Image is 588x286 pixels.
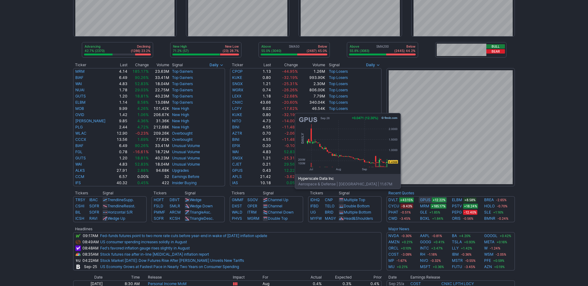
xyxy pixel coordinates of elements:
[85,49,105,53] p: 42.7% (2370)
[133,149,149,154] span: -16.61%
[223,49,239,53] p: (23) 28.7%
[172,119,189,123] a: New High
[420,245,429,251] a: INTC
[172,81,193,86] a: Top Gainers
[420,209,427,215] a: GLE
[282,75,298,80] span: -32.19%
[154,204,163,208] a: FSLD
[389,281,404,286] a: Sep 25/a
[298,99,325,106] td: 340.04K
[114,161,128,167] td: 4.83
[325,197,333,202] a: CNP
[484,203,495,209] a: HOLO
[282,100,298,105] span: -20.60%
[261,44,281,49] p: Above
[344,210,371,214] a: Multiple Bottom
[452,245,459,251] a: LLY
[284,149,298,154] span: 52.83%
[247,210,257,214] a: ITRM
[137,168,149,173] span: 2.88%
[484,245,488,251] a: W
[85,44,105,49] p: Advancing
[73,62,114,68] th: Ticker
[350,44,369,49] p: Above
[170,204,180,208] a: SMLR
[89,216,97,221] a: RAVI
[172,156,200,160] a: Unusual Volume
[75,216,84,221] a: ICSH
[75,69,85,74] a: MRM
[149,155,170,161] td: 40.23M
[232,125,239,129] a: BINI
[484,233,497,239] a: GOOGL
[75,94,86,98] a: GUTS
[114,118,128,124] td: 9.85
[329,106,348,111] a: Top Losers
[89,204,99,208] a: SOFR
[261,49,281,53] p: 55.0% (3040)
[100,246,190,250] a: Fed's favored inflation gauge rises slightly in August
[252,130,271,136] td: 0.70
[252,143,271,149] td: 0.20
[452,251,459,258] a: IBM
[137,119,149,123] span: 4.36%
[388,227,409,231] b: Major News
[149,106,170,112] td: 101.42K
[223,44,239,49] p: New Low
[268,210,294,214] a: Channel Down
[298,62,325,68] th: Volume
[114,112,128,118] td: 1.42
[75,197,85,202] a: TRSY
[298,81,325,87] td: 2.30M
[252,75,271,81] td: 0.80
[232,106,242,111] a: LCFY
[149,161,170,167] td: 18.04M
[310,204,319,208] a: IFBD
[484,264,492,270] a: AZN
[172,106,189,111] a: New High
[420,203,429,209] a: MRM
[284,162,298,167] span: 29.56%
[232,204,242,208] a: DXST
[420,233,430,239] a: AAPL
[298,112,325,118] td: 993.90K
[190,197,201,202] a: Wedge
[75,137,86,142] a: CCCX
[172,149,200,154] a: Unusual Volume
[252,136,271,143] td: 4.55
[114,68,128,75] td: 4.14
[388,239,400,245] a: AMZN
[172,162,200,167] a: Unusual Volume
[329,88,348,92] a: Top Losers
[149,75,170,81] td: 33.41M
[232,94,241,98] a: LEXX
[172,100,193,105] a: Top Gainers
[108,210,133,214] a: Horizontal S/R
[282,119,298,123] span: -14.00%
[252,68,271,75] td: 1.13
[252,167,271,174] td: 0.43
[114,93,128,99] td: 1.20
[349,44,416,54] div: SMA200
[172,125,189,129] a: New High
[484,197,494,203] a: BREA
[208,62,225,68] button: Signals interval
[388,233,399,239] a: NVDA
[388,191,414,195] a: Recent Quotes
[89,210,99,214] a: SOFR
[170,197,180,202] a: DBVT
[172,94,193,98] a: Top Gainers
[149,136,170,143] td: 77.62K
[247,197,258,202] a: SGOV
[344,216,373,221] a: Head&Shoulders
[100,252,209,257] a: Stock futures rise after in-line [MEDICAL_DATA] inflation report
[75,168,85,173] a: ALKS
[135,81,149,86] span: 52.83%
[172,168,189,173] a: Upgrades
[252,112,271,118] td: 0.80
[484,215,495,222] a: BMNR
[114,87,128,93] td: 1.78
[137,112,149,117] span: 1.06%
[329,75,348,80] a: Top Losers
[252,155,271,161] td: 1.21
